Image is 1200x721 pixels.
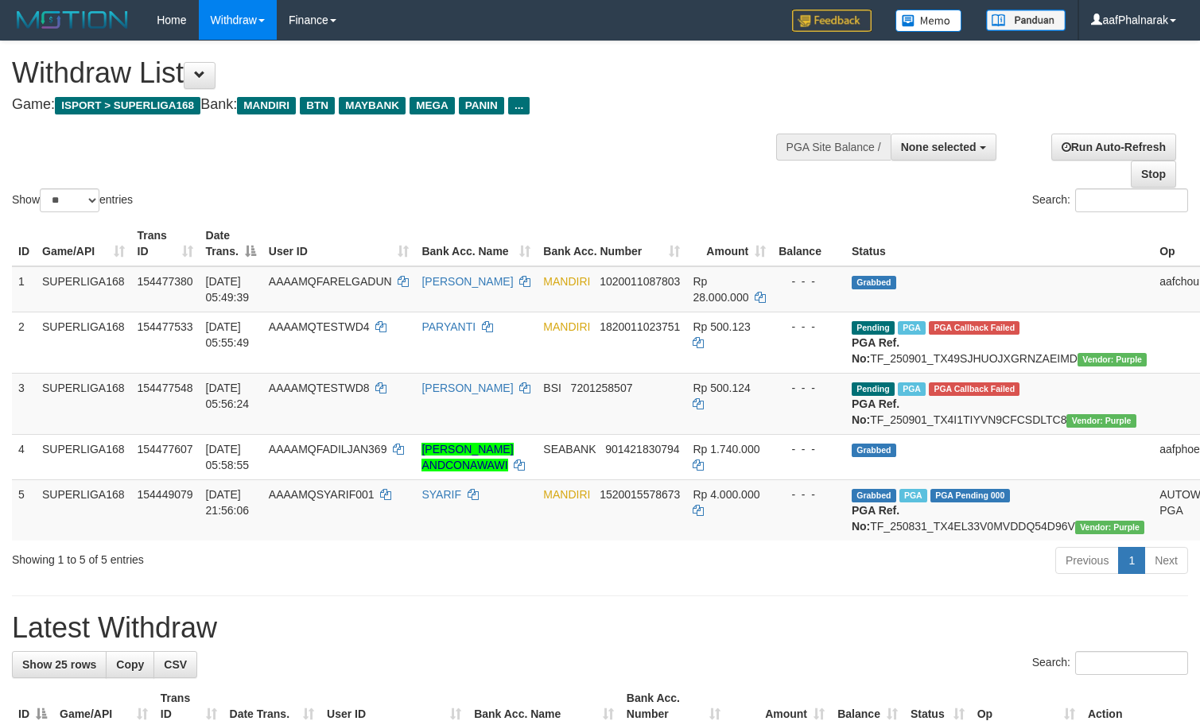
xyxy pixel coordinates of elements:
[600,320,680,333] span: Copy 1820011023751 to clipboard
[164,658,187,671] span: CSV
[1078,353,1147,366] span: Vendor URL: https://trx4.1velocity.biz
[1032,651,1188,675] label: Search:
[12,651,107,678] a: Show 25 rows
[891,134,996,161] button: None selected
[543,488,590,501] span: MANDIRI
[1032,188,1188,212] label: Search:
[415,221,537,266] th: Bank Acc. Name: activate to sort column ascending
[845,221,1153,266] th: Status
[1051,134,1176,161] a: Run Auto-Refresh
[600,488,680,501] span: Copy 1520015578673 to clipboard
[36,266,131,312] td: SUPERLIGA168
[22,658,96,671] span: Show 25 rows
[929,382,1019,396] span: PGA Error
[776,134,891,161] div: PGA Site Balance /
[845,373,1153,434] td: TF_250901_TX4I1TIYVN9CFCSDLTC8
[537,221,686,266] th: Bank Acc. Number: activate to sort column ascending
[693,382,750,394] span: Rp 500.124
[898,382,926,396] span: Marked by aafmaleo
[901,141,977,153] span: None selected
[899,489,927,502] span: Marked by aafchoeunmanni
[12,221,36,266] th: ID
[206,382,250,410] span: [DATE] 05:56:24
[269,488,375,501] span: AAAAMQSYARIF001
[845,312,1153,373] td: TF_250901_TX49SJHUOJXGRNZAEIMD
[200,221,262,266] th: Date Trans.: activate to sort column descending
[339,97,406,114] span: MAYBANK
[262,221,416,266] th: User ID: activate to sort column ascending
[852,489,896,502] span: Grabbed
[852,444,896,457] span: Grabbed
[12,8,133,32] img: MOTION_logo.png
[131,221,200,266] th: Trans ID: activate to sort column ascending
[36,221,131,266] th: Game/API: activate to sort column ascending
[852,397,899,426] b: PGA Ref. No:
[693,443,759,455] span: Rp 1.740.000
[40,188,99,212] select: Showentries
[55,97,200,114] span: ISPORT > SUPERLIGA168
[1066,414,1136,428] span: Vendor URL: https://trx4.1velocity.biz
[206,488,250,517] span: [DATE] 21:56:06
[237,97,296,114] span: MANDIRI
[543,443,596,455] span: SEABANK
[543,275,590,288] span: MANDIRI
[206,320,250,349] span: [DATE] 05:55:49
[36,312,131,373] td: SUPERLIGA168
[1075,651,1188,675] input: Search:
[206,275,250,304] span: [DATE] 05:49:39
[543,382,561,394] span: BSI
[693,488,759,501] span: Rp 4.000.000
[12,97,784,113] h4: Game: Bank:
[1075,188,1188,212] input: Search:
[138,382,193,394] span: 154477548
[410,97,455,114] span: MEGA
[1131,161,1176,188] a: Stop
[852,504,899,533] b: PGA Ref. No:
[12,373,36,434] td: 3
[779,441,839,457] div: - - -
[421,382,513,394] a: [PERSON_NAME]
[779,273,839,289] div: - - -
[1075,521,1144,534] span: Vendor URL: https://trx4.1velocity.biz
[269,320,370,333] span: AAAAMQTESTWD4
[930,489,1010,502] span: PGA Pending
[300,97,335,114] span: BTN
[138,488,193,501] span: 154449079
[12,479,36,541] td: 5
[12,312,36,373] td: 2
[852,276,896,289] span: Grabbed
[12,434,36,479] td: 4
[543,320,590,333] span: MANDIRI
[779,486,839,502] div: - - -
[153,651,197,678] a: CSV
[12,545,488,568] div: Showing 1 to 5 of 5 entries
[12,188,133,212] label: Show entries
[421,320,476,333] a: PARYANTI
[106,651,154,678] a: Copy
[12,612,1188,644] h1: Latest Withdraw
[421,488,461,501] a: SYARIF
[138,443,193,455] span: 154477607
[206,443,250,471] span: [DATE] 05:58:55
[779,380,839,396] div: - - -
[772,221,845,266] th: Balance
[852,321,895,335] span: Pending
[693,275,748,304] span: Rp 28.000.000
[779,319,839,335] div: - - -
[12,266,36,312] td: 1
[269,275,392,288] span: AAAAMQFARELGADUN
[852,382,895,396] span: Pending
[12,57,784,89] h1: Withdraw List
[1144,547,1188,574] a: Next
[1055,547,1119,574] a: Previous
[898,321,926,335] span: Marked by aafmaleo
[852,336,899,365] b: PGA Ref. No:
[792,10,872,32] img: Feedback.jpg
[845,479,1153,541] td: TF_250831_TX4EL33V0MVDDQ54D96V
[421,443,513,471] a: [PERSON_NAME] ANDCONAWAWI
[600,275,680,288] span: Copy 1020011087803 to clipboard
[571,382,633,394] span: Copy 7201258507 to clipboard
[138,275,193,288] span: 154477380
[138,320,193,333] span: 154477533
[605,443,679,455] span: Copy 901421830794 to clipboard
